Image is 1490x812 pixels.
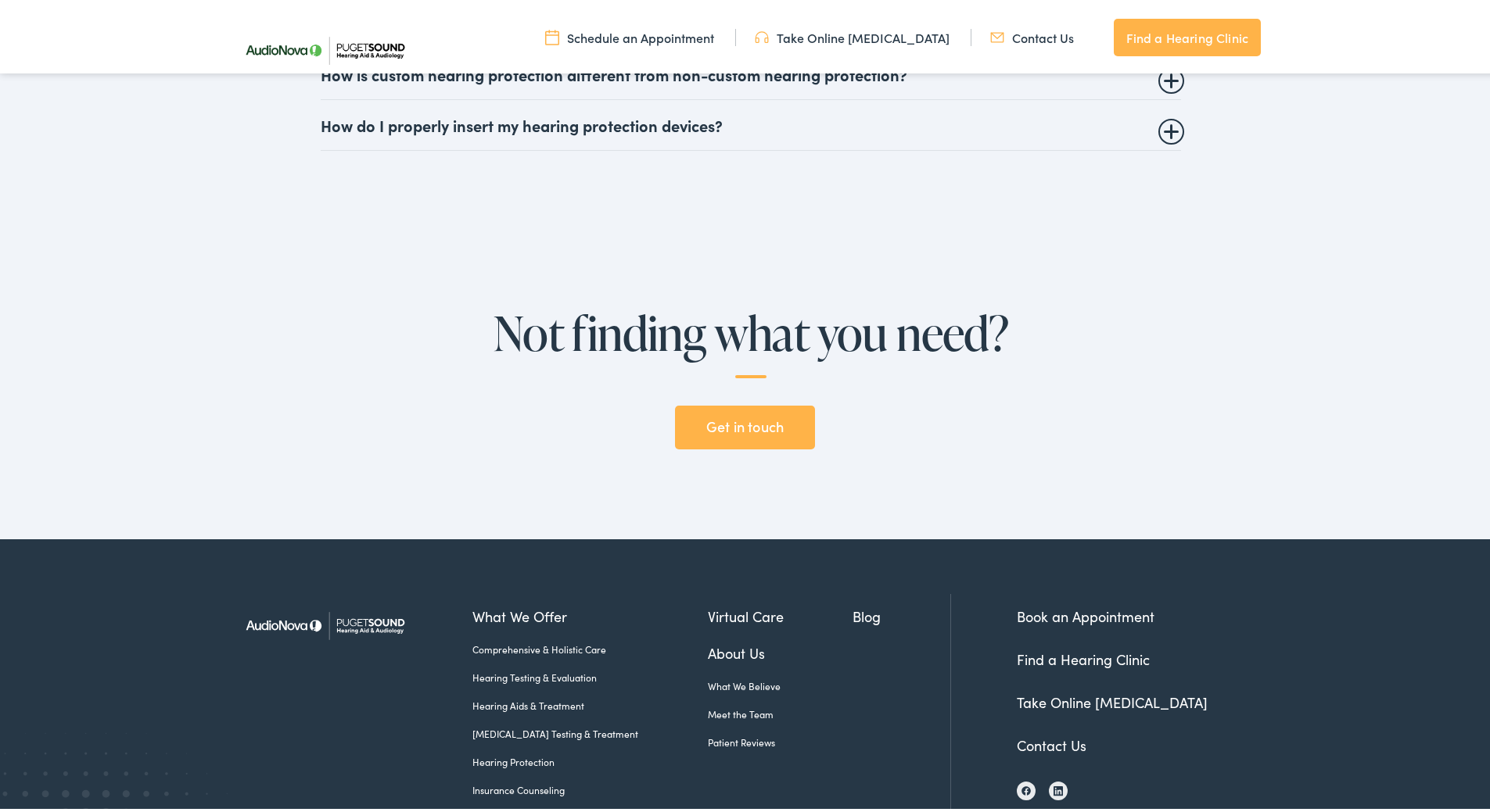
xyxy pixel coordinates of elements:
[1017,732,1086,752] a: Contact Us
[755,26,950,43] a: Take Online [MEDICAL_DATA]
[708,704,853,718] a: Meet the Team
[545,26,559,43] img: utility icon
[1114,16,1261,53] a: Find a Hearing Clinic
[990,26,1074,43] a: Contact Us
[708,639,853,660] a: About Us
[321,62,1181,80] summary: How is custom hearing protection different from non-custom hearing protection?
[472,724,708,738] a: [MEDICAL_DATA] Testing & Treatment
[755,26,769,43] img: utility icon
[675,402,814,446] a: Get in touch
[472,603,708,624] a: What We Offer
[990,26,1004,43] img: utility icon
[472,639,708,653] a: Comprehensive & Holistic Care
[708,603,853,624] a: Virtual Care
[472,696,708,710] a: Hearing Aids & Treatment
[1017,603,1154,623] a: Book an Appointment
[1017,689,1208,709] a: Take Online [MEDICAL_DATA]
[321,113,1181,131] summary: How do I properly insert my hearing protection devices?
[472,752,708,766] a: Hearing Protection
[1054,782,1063,793] img: LinkedIn
[235,591,415,654] img: Puget Sound Hearing Aid & Audiology
[469,304,1032,375] h2: Not finding what you need?
[708,732,853,746] a: Patient Reviews
[1017,646,1150,666] a: Find a Hearing Clinic
[708,676,853,690] a: What We Believe
[853,603,950,624] a: Blog
[545,26,714,43] a: Schedule an Appointment
[472,667,708,681] a: Hearing Testing & Evaluation
[1021,783,1031,792] img: Facebook icon, indicating the presence of the site or brand on the social media platform.
[472,780,708,794] a: Insurance Counseling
